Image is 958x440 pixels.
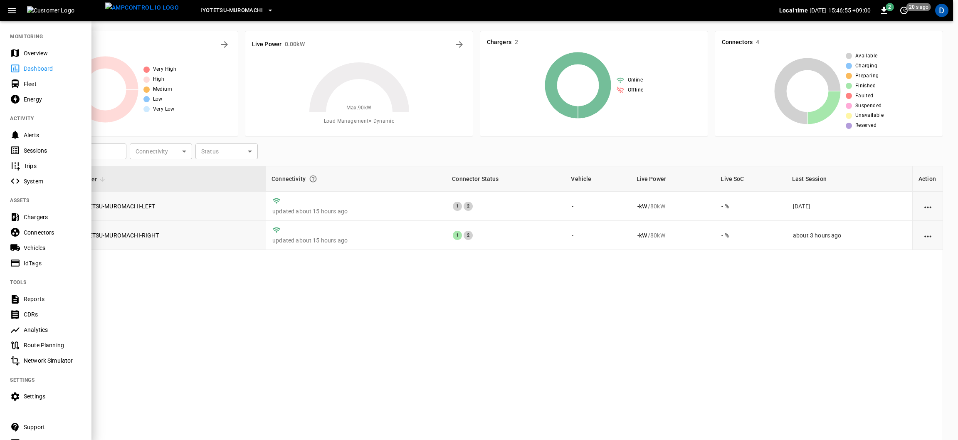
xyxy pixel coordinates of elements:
div: CDRs [24,310,81,319]
div: Vehicles [24,244,81,252]
div: Reports [24,295,81,303]
div: Alerts [24,131,81,139]
div: Fleet [24,80,81,88]
div: Energy [24,95,81,104]
div: Chargers [24,213,81,221]
div: System [24,177,81,185]
div: Support [24,423,81,431]
div: Network Simulator [24,356,81,365]
img: Customer Logo [27,6,102,15]
div: IdTags [24,259,81,267]
span: Iyotetsu-Muromachi [200,6,263,15]
div: Trips [24,162,81,170]
button: set refresh interval [897,4,911,17]
div: Connectors [24,228,81,237]
div: Dashboard [24,64,81,73]
div: Overview [24,49,81,57]
p: Local time [779,6,808,15]
span: 2 [886,3,894,11]
div: Sessions [24,146,81,155]
img: ampcontrol.io logo [105,2,179,13]
div: Route Planning [24,341,81,349]
div: Settings [24,392,81,400]
div: profile-icon [935,4,948,17]
p: [DATE] 15:46:55 +09:00 [810,6,871,15]
span: 20 s ago [906,3,931,11]
div: Analytics [24,326,81,334]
